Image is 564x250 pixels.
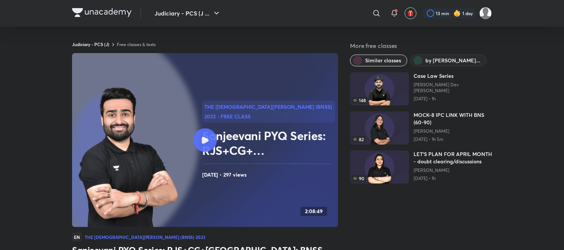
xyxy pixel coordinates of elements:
span: by Vishal Singh Thakur [425,57,480,64]
h4: [DATE] • 297 views [202,170,335,180]
a: Free classes & tests [117,41,156,47]
img: Company Logo [72,8,132,17]
button: Judiciary - PCS (J ... [150,6,225,21]
h4: 2:08:49 [305,208,323,215]
p: [DATE] • 1h [414,96,492,102]
a: [PERSON_NAME] [414,167,492,173]
a: Judiciary - PCS (J) [72,41,109,47]
p: [DATE] • 1h [414,176,492,181]
span: 148 [351,97,367,104]
h5: More free classes [350,41,492,50]
h6: Case Law Series [414,72,492,80]
h6: LET'S PLAN FOR APRIL MONTH - doubt clearing/discussions [414,150,492,165]
span: Similar classes [365,57,401,64]
span: 90 [351,175,366,182]
span: 82 [351,136,365,143]
h6: MOCK-8 IPC LINK WITH BNS (60-90) [414,111,492,126]
h4: The [DEMOGRAPHIC_DATA][PERSON_NAME] (BNSS) 2023 [85,235,205,239]
img: Sapna Kour [479,7,492,20]
span: EN [72,233,82,241]
a: [PERSON_NAME] Dev [PERSON_NAME] [414,82,492,94]
button: avatar [405,7,417,19]
button: by Vishal Singh Thakur [410,55,487,66]
h2: Sanjeevani PYQ Series: RJS+CG+[GEOGRAPHIC_DATA]: BNSS (Part I) [202,128,335,158]
a: [PERSON_NAME] [414,128,492,134]
button: Similar classes [350,55,407,66]
img: streak [453,10,461,17]
p: [DATE] • 1h 5m [414,136,492,142]
img: avatar [407,10,414,17]
a: Company Logo [72,8,132,19]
